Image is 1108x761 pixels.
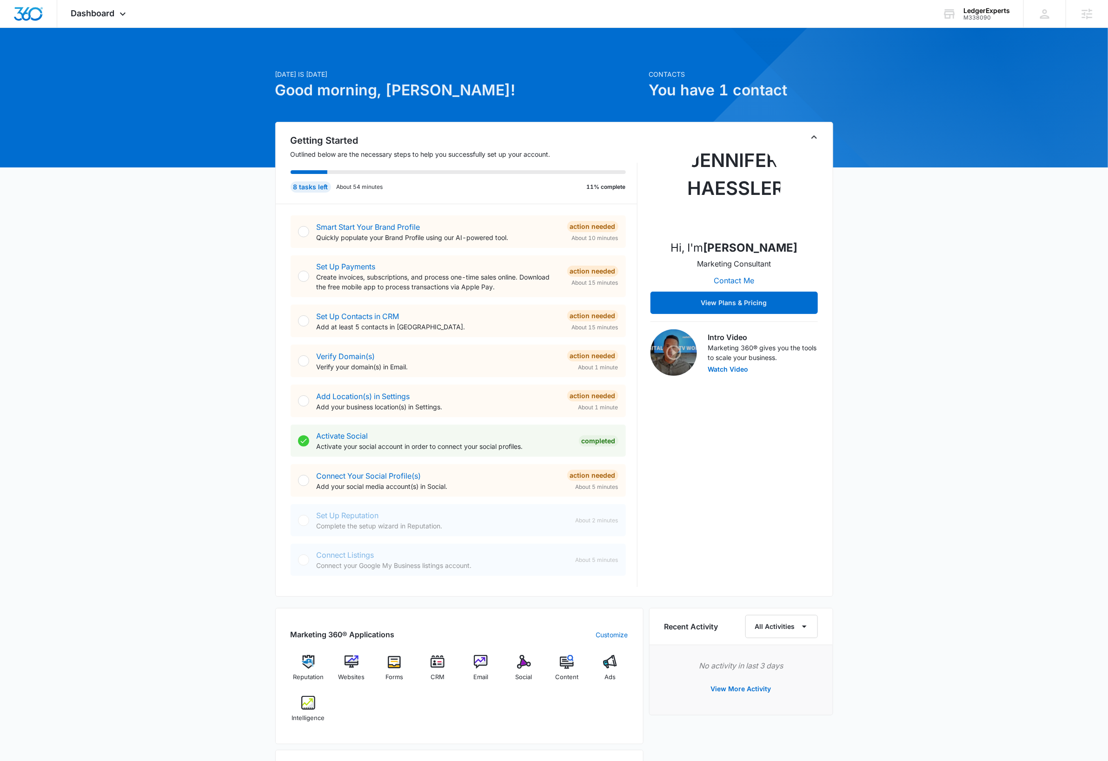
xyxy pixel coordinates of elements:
span: About 15 minutes [572,323,618,332]
div: 8 tasks left [291,181,331,193]
h2: Getting Started [291,134,637,147]
a: Smart Start Your Brand Profile [317,222,420,232]
div: Action Needed [567,221,618,232]
button: Watch Video [708,366,749,373]
p: No activity in last 3 days [664,660,818,671]
p: Add your social media account(s) in Social. [317,481,560,491]
span: Websites [338,673,365,682]
p: [DATE] is [DATE] [275,69,644,79]
span: Ads [604,673,616,682]
div: Action Needed [567,350,618,361]
p: Add your business location(s) in Settings. [317,402,560,412]
p: Marketing 360® gives you the tools to scale your business. [708,343,818,362]
strong: [PERSON_NAME] [703,241,797,254]
h2: Marketing 360® Applications [291,629,395,640]
p: Quickly populate your Brand Profile using our AI-powered tool. [317,233,560,242]
span: About 2 minutes [576,516,618,525]
p: About 54 minutes [337,183,383,191]
span: Dashboard [71,8,115,18]
span: Forms [385,673,403,682]
a: Customize [596,630,628,640]
h1: Good morning, [PERSON_NAME]! [275,79,644,101]
span: Content [555,673,578,682]
div: account name [963,7,1010,14]
p: Outlined below are the necessary steps to help you successfully set up your account. [291,149,637,159]
span: About 5 minutes [576,483,618,491]
a: Social [506,655,542,688]
p: Connect your Google My Business listings account. [317,561,568,570]
p: Contacts [649,69,833,79]
h1: You have 1 contact [649,79,833,101]
a: Ads [592,655,628,688]
a: Set Up Contacts in CRM [317,312,399,321]
p: Marketing Consultant [697,258,771,269]
a: Set Up Payments [317,262,376,271]
span: About 1 minute [578,363,618,372]
a: Forms [377,655,412,688]
span: Reputation [293,673,324,682]
span: About 5 minutes [576,556,618,564]
button: All Activities [745,615,818,638]
div: Action Needed [567,470,618,481]
span: Intelligence [292,714,325,723]
a: Add Location(s) in Settings [317,392,410,401]
span: CRM [431,673,445,682]
a: Content [549,655,585,688]
p: Verify your domain(s) in Email. [317,362,560,372]
img: Intro Video [650,329,697,376]
span: Email [473,673,488,682]
div: Action Needed [567,390,618,401]
p: 11% complete [587,183,626,191]
p: Complete the setup wizard in Reputation. [317,521,568,531]
p: Create invoices, subscriptions, and process one-time sales online. Download the free mobile app t... [317,272,560,292]
a: Intelligence [291,696,326,729]
button: Toggle Collapse [809,132,820,143]
div: Action Needed [567,266,618,277]
div: account id [963,14,1010,21]
span: About 1 minute [578,403,618,412]
h3: Intro Video [708,332,818,343]
span: Social [516,673,532,682]
a: Activate Social [317,431,368,441]
button: View Plans & Pricing [650,292,818,314]
a: Reputation [291,655,326,688]
p: Hi, I'm [670,240,797,256]
button: View More Activity [702,678,781,700]
div: Completed [579,435,618,447]
img: Jennifer Haessler [688,139,781,232]
h6: Recent Activity [664,621,718,632]
a: Verify Domain(s) [317,352,375,361]
p: Add at least 5 contacts in [GEOGRAPHIC_DATA]. [317,322,560,332]
a: Email [463,655,499,688]
p: Activate your social account in order to connect your social profiles. [317,441,571,451]
a: Connect Your Social Profile(s) [317,471,421,481]
span: About 15 minutes [572,279,618,287]
button: Contact Me [704,269,763,292]
a: Websites [333,655,369,688]
a: CRM [420,655,456,688]
div: Action Needed [567,310,618,321]
span: About 10 minutes [572,234,618,242]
